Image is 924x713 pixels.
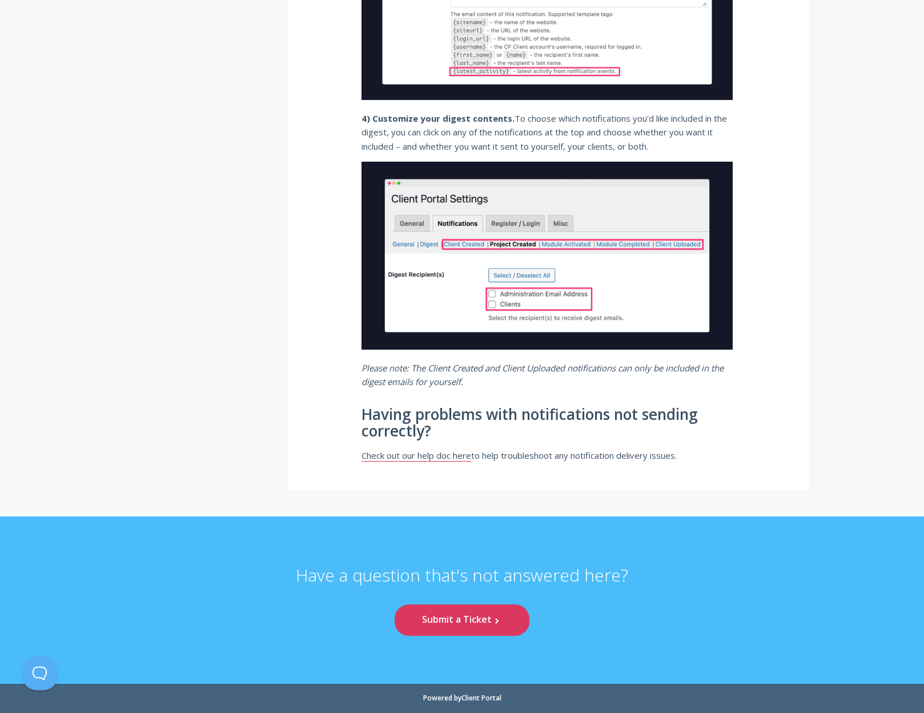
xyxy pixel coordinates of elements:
[361,111,736,153] p: To choose which notifications you'd like included in the digest, you can click on any of the noti...
[296,564,628,604] p: Have a question that's not answered here?
[361,450,471,462] a: Check out our help doc here
[361,448,736,462] p: to help troubleshoot any notification delivery issues.
[361,362,724,387] em: Please note: The Client Created and Client Uploaded notifications can only be included in the dig...
[23,656,57,690] iframe: Toggle Customer Support
[361,113,515,124] strong: 4) Customize your digest contents.
[461,693,501,703] a: Client Portal
[395,604,529,636] a: Submit a Ticket
[423,695,501,702] li: Powered by
[361,406,736,440] h2: Having problems with notifications not sending correctly?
